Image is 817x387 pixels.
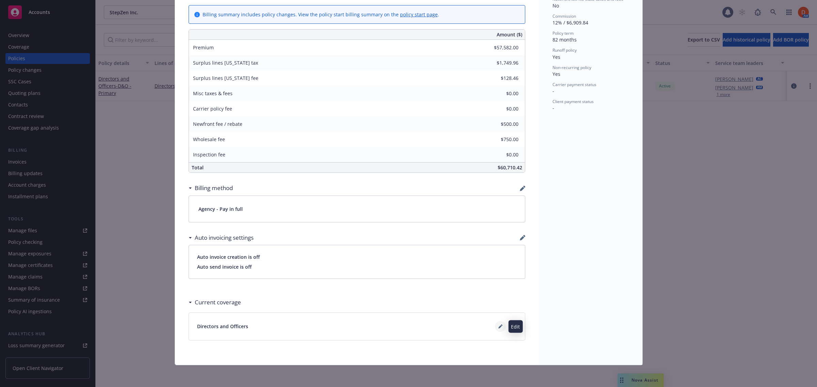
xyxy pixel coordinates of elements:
span: 12% / $6,909.84 [552,19,588,26]
span: Newfront fee / rebate [193,121,242,127]
input: 0.00 [478,104,523,114]
h3: Current coverage [195,298,241,307]
span: Total [192,164,204,171]
span: Yes [552,54,560,60]
span: Wholesale fee [193,136,225,142]
div: Billing method [189,184,233,192]
span: - [552,105,554,111]
div: Agency - Pay in full [189,196,525,222]
span: Directors and Officers [197,323,248,330]
div: Billing summary includes policy changes. View the policy start billing summary on the . [203,11,439,18]
div: Auto invoicing settings [189,233,254,242]
span: Amount ($) [497,31,522,38]
span: Misc taxes & fees [193,90,233,97]
input: 0.00 [478,73,523,83]
span: 82 months [552,36,577,43]
span: Auto invoice creation is off [197,253,517,260]
input: 0.00 [478,58,523,68]
span: Non-recurring policy [552,65,591,70]
div: Current coverage [189,298,241,307]
a: policy start page [400,11,438,18]
span: Client payment status [552,99,594,104]
input: 0.00 [478,119,523,129]
span: Commission [552,13,576,19]
span: No [552,2,559,9]
span: Policy term [552,30,574,36]
h3: Auto invoicing settings [195,233,254,242]
span: Yes [552,71,560,77]
input: 0.00 [478,150,523,160]
span: Surplus lines [US_STATE] tax [193,60,258,66]
span: Inspection fee [193,151,225,158]
h3: Billing method [195,184,233,192]
input: 0.00 [478,134,523,145]
span: - [552,88,554,94]
span: $60,710.42 [498,164,522,171]
span: Carrier payment status [552,82,596,87]
span: Carrier policy fee [193,105,232,112]
span: Surplus lines [US_STATE] fee [193,75,258,81]
span: Auto send invoice is off [197,263,517,270]
input: 0.00 [478,43,523,53]
span: Runoff policy [552,47,577,53]
span: Premium [193,44,214,51]
input: 0.00 [478,88,523,99]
